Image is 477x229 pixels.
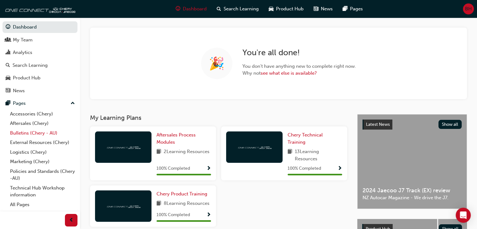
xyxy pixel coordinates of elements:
span: car-icon [6,75,10,81]
img: oneconnect [106,203,140,209]
img: oneconnect [106,144,140,150]
a: All Pages [8,200,77,210]
a: pages-iconPages [338,3,368,15]
a: External Resources (Chery) [8,138,77,147]
button: Show Progress [206,165,211,173]
span: You don ' t have anything new to complete right now. [242,63,356,70]
img: oneconnect [237,144,272,150]
a: Bulletins (Chery - AU) [8,128,77,138]
a: Technical Hub Workshop information [8,183,77,200]
span: 2024 Jaecoo J7 Track (EX) review [363,187,462,194]
span: chart-icon [6,50,10,56]
a: Accessories (Chery) [8,109,77,119]
span: 13 Learning Resources [295,148,342,162]
button: BH [463,3,474,14]
span: 100 % Completed [156,165,190,172]
a: Latest NewsShow all2024 Jaecoo J7 Track (EX) reviewNZ Autocar Magazine - We drive the J7. [357,114,467,209]
span: book-icon [156,200,161,208]
button: Pages [3,98,77,109]
a: Product Hub [3,72,77,84]
div: Analytics [13,49,32,56]
span: News [321,5,333,13]
div: News [13,87,25,94]
span: BH [465,5,472,13]
a: Aftersales (Chery) [8,119,77,128]
span: 100 % Completed [288,165,321,172]
span: 🎉 [209,60,225,67]
a: car-iconProduct Hub [264,3,309,15]
a: Chery Product Training [156,190,210,198]
div: Pages [13,100,26,107]
div: Open Intercom Messenger [456,208,471,223]
span: pages-icon [6,101,10,106]
span: Show Progress [206,212,211,218]
a: Latest NewsShow all [363,120,462,130]
a: My Team [3,34,77,46]
h3: My Learning Plans [90,114,347,121]
div: Product Hub [13,74,40,82]
span: Latest News [366,122,390,127]
span: Why not [242,70,356,77]
span: Chery Technical Training [288,132,323,145]
a: News [3,85,77,97]
a: see what else is available? [261,70,317,76]
span: Show Progress [206,166,211,172]
span: search-icon [6,63,10,68]
div: Search Learning [13,62,48,69]
span: guage-icon [176,5,180,13]
span: news-icon [6,88,10,94]
a: search-iconSearch Learning [212,3,264,15]
button: Show Progress [206,211,211,219]
a: Search Learning [3,60,77,71]
span: pages-icon [343,5,347,13]
span: NZ Autocar Magazine - We drive the J7. [363,194,462,201]
span: up-icon [71,99,75,108]
button: Show all [438,120,462,129]
span: 8 Learning Resources [164,200,209,208]
div: My Team [13,36,33,44]
span: Show Progress [337,166,342,172]
a: Logistics (Chery) [8,147,77,157]
span: Pages [350,5,363,13]
span: car-icon [269,5,273,13]
span: 100 % Completed [156,211,190,219]
a: guage-iconDashboard [171,3,212,15]
a: Analytics [3,47,77,58]
h2: You ' re all done! [242,48,356,58]
a: Dashboard [3,21,77,33]
span: 2 Learning Resources [164,148,209,156]
span: book-icon [288,148,292,162]
span: guage-icon [6,24,10,30]
span: Product Hub [276,5,304,13]
span: Search Learning [224,5,259,13]
span: prev-icon [69,216,74,224]
button: Show Progress [337,165,342,173]
a: Chery Technical Training [288,131,342,146]
a: Marketing (Chery) [8,157,77,167]
a: Aftersales Process Modules [156,131,211,146]
span: Aftersales Process Modules [156,132,196,145]
span: people-icon [6,37,10,43]
img: oneconnect [3,3,75,15]
span: Dashboard [183,5,207,13]
a: news-iconNews [309,3,338,15]
button: DashboardMy TeamAnalyticsSearch LearningProduct HubNews [3,20,77,98]
span: news-icon [314,5,318,13]
a: Policies and Standards (Chery -AU) [8,167,77,183]
span: Chery Product Training [156,191,207,197]
span: search-icon [217,5,221,13]
span: book-icon [156,148,161,156]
